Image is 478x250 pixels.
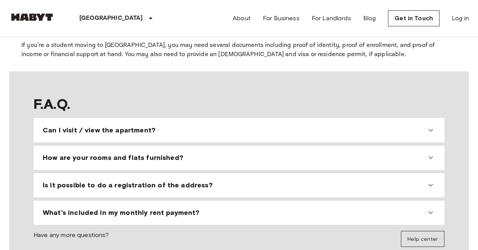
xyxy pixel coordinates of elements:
[43,208,199,217] span: What's included in my monthly rent payment?
[34,96,444,112] span: F.A.Q.
[79,14,143,23] p: [GEOGRAPHIC_DATA]
[37,121,441,139] div: Can I visit / view the apartment?
[34,231,109,247] span: Have any more questions?
[37,203,441,222] div: What's included in my monthly rent payment?
[43,126,155,135] span: Can I visit / view the apartment?
[401,231,444,247] a: Help center
[452,14,469,23] a: Log in
[43,153,183,162] span: How are your rooms and flats furnished?
[388,10,439,26] a: Get in Touch
[263,14,299,23] a: For Business
[9,13,55,21] img: Habyt
[363,14,376,23] a: Blog
[407,236,438,242] span: Help center
[21,41,457,59] p: If you’re a student moving to [GEOGRAPHIC_DATA], you may need several documents including proof o...
[37,176,441,194] div: Is it possible to do a registration of the address?
[37,148,441,167] div: How are your rooms and flats furnished?
[233,14,251,23] a: About
[43,181,212,190] span: Is it possible to do a registration of the address?
[312,14,351,23] a: For Landlords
